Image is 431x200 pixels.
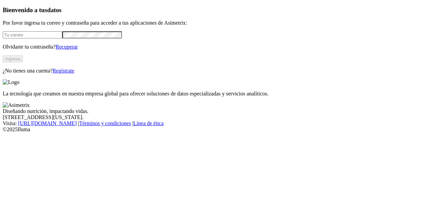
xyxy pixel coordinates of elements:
img: Asimetrix [3,102,30,108]
a: Línea de ética [133,120,164,126]
p: Olvidaste tu contraseña? [3,44,428,50]
div: Visita : | | [3,120,428,126]
h3: Bienvenido a tus [3,6,428,14]
p: ¿No tienes una cuenta? [3,68,428,74]
p: La tecnología que creamos en nuestra empresa global para ofrecer soluciones de datos especializad... [3,91,428,97]
a: Regístrate [53,68,74,74]
a: [URL][DOMAIN_NAME] [18,120,77,126]
a: Términos y condiciones [79,120,131,126]
div: [STREET_ADDRESS][US_STATE]. [3,114,428,120]
button: Ingresa [3,55,23,62]
div: Diseñando nutrición, impactando vidas. [3,108,428,114]
span: datos [47,6,62,13]
div: © 2025 Iluma [3,126,428,133]
p: Por favor ingresa tu correo y contraseña para acceder a tus aplicaciones de Asimetrix: [3,20,428,26]
img: Logo [3,79,20,85]
input: Tu correo [3,31,62,38]
a: Recuperar [56,44,78,50]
